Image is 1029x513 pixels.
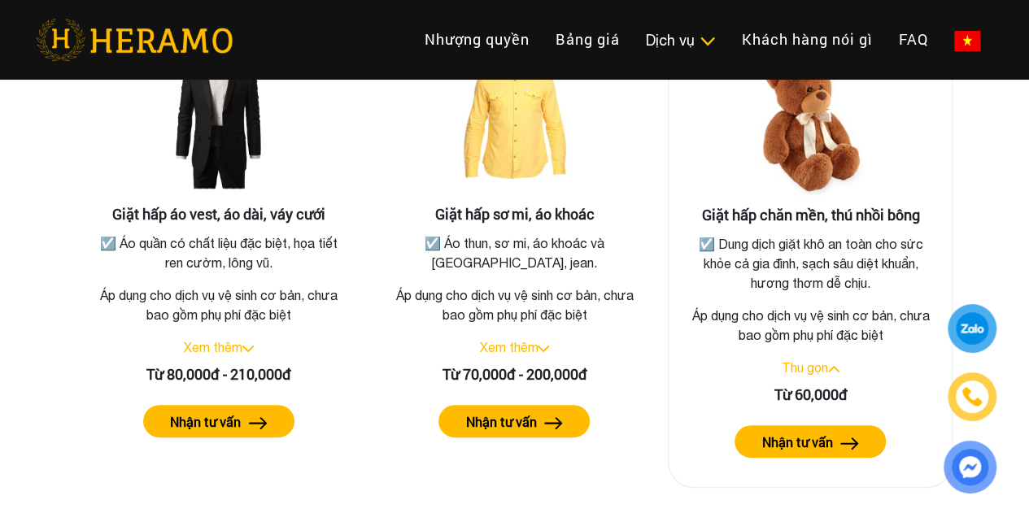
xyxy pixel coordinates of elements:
p: Áp dụng cho dịch vụ vệ sinh cơ bản, chưa bao gồm phụ phí đặc biệt [89,285,348,324]
a: Xem thêm [479,340,538,354]
img: Giặt hấp sơ mi, áo khoác [433,43,595,206]
img: arrow [544,417,563,429]
img: Giặt hấp áo vest, áo dài, váy cưới [137,43,300,206]
a: Nhận tư vấn arrow [386,405,644,437]
a: Nhượng quyền [412,22,543,57]
button: Nhận tư vấn [438,405,590,437]
img: vn-flag.png [954,31,980,51]
img: arrow_down.svg [242,346,254,352]
div: Từ 70,000đ - 200,000đ [386,363,644,385]
div: Dịch vụ [646,29,716,51]
label: Nhận tư vấn [170,412,241,432]
img: phone-icon [963,388,982,406]
a: Nhận tư vấn arrow [682,425,939,458]
a: Thu gọn [782,360,828,375]
p: Áp dụng cho dịch vụ vệ sinh cơ bản, chưa bao gồm phụ phí đặc biệt [386,285,644,324]
h3: Giặt hấp áo vest, áo dài, váy cưới [89,206,348,224]
button: Nhận tư vấn [143,405,294,437]
p: ☑️ Áo thun, sơ mi, áo khoác và [GEOGRAPHIC_DATA], jean. [389,233,641,272]
button: Nhận tư vấn [735,425,886,458]
p: ☑️ Dung dịch giặt khô an toàn cho sức khỏe cả gia đình, sạch sâu diệt khuẩn, hương thơm dễ chịu. [685,234,935,293]
a: Nhận tư vấn arrow [89,405,348,437]
p: ☑️ Áo quần có chất liệu đặc biệt, họa tiết ren cườm, lông vũ. [93,233,345,272]
img: arrow [840,437,859,450]
a: Khách hàng nói gì [729,22,886,57]
img: heramo-logo.png [36,19,233,61]
a: phone-icon [950,375,994,419]
label: Nhận tư vấn [761,433,832,452]
a: Bảng giá [543,22,633,57]
label: Nhận tư vấn [465,412,536,432]
img: arrow [249,417,268,429]
h3: Giặt hấp sơ mi, áo khoác [386,206,644,224]
h3: Giặt hấp chăn mền, thú nhồi bông [682,207,939,224]
div: Từ 60,000đ [682,384,939,406]
img: arrow_down.svg [538,346,549,352]
img: arrow_up.svg [828,366,839,372]
div: Từ 80,000đ - 210,000đ [89,363,348,385]
img: subToggleIcon [699,33,716,50]
a: Xem thêm [184,340,242,354]
p: Áp dụng cho dịch vụ vệ sinh cơ bản, chưa bao gồm phụ phí đặc biệt [682,306,939,345]
a: FAQ [886,22,941,57]
img: Giặt hấp chăn mền, thú nhồi bông [729,44,892,207]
